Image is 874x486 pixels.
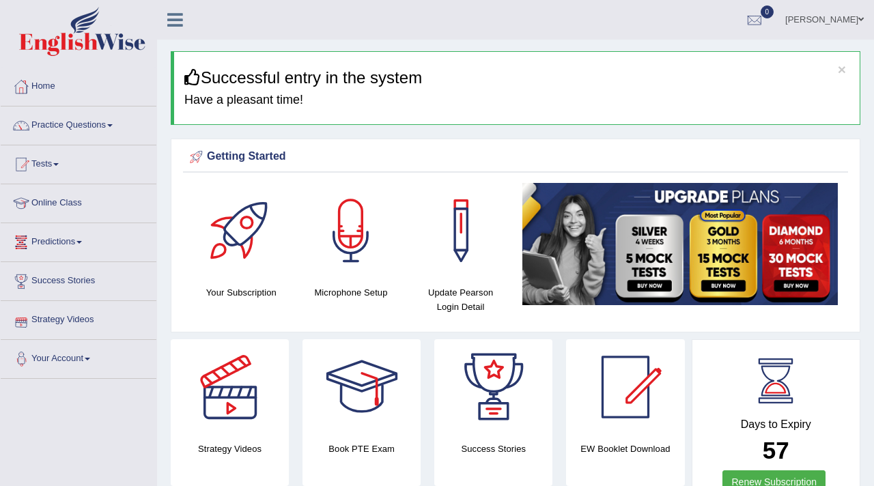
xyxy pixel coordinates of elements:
[1,262,156,296] a: Success Stories
[1,223,156,257] a: Predictions
[186,147,845,167] div: Getting Started
[838,62,846,76] button: ×
[707,418,845,431] h4: Days to Expiry
[193,285,290,300] h4: Your Subscription
[1,68,156,102] a: Home
[566,442,684,456] h4: EW Booklet Download
[1,301,156,335] a: Strategy Videos
[303,285,399,300] h4: Microphone Setup
[761,5,774,18] span: 0
[434,442,552,456] h4: Success Stories
[302,442,421,456] h4: Book PTE Exam
[1,184,156,218] a: Online Class
[1,145,156,180] a: Tests
[171,442,289,456] h4: Strategy Videos
[1,106,156,141] a: Practice Questions
[763,437,789,463] b: 57
[412,285,509,314] h4: Update Pearson Login Detail
[184,94,849,107] h4: Have a pleasant time!
[1,340,156,374] a: Your Account
[522,183,838,305] img: small5.jpg
[184,69,849,87] h3: Successful entry in the system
